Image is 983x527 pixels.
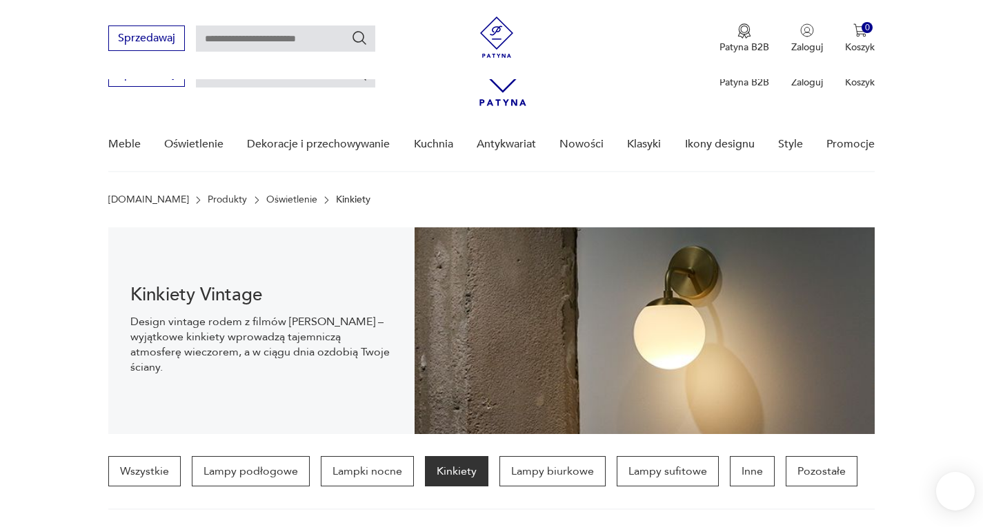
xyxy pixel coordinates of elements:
[108,194,189,205] a: [DOMAIN_NAME]
[627,118,661,171] a: Klasyki
[351,30,368,46] button: Szukaj
[791,23,823,54] button: Zaloguj
[791,41,823,54] p: Zaloguj
[321,456,414,486] a: Lampki nocne
[192,456,310,486] a: Lampy podłogowe
[164,118,224,171] a: Oświetlenie
[936,472,975,510] iframe: Smartsupp widget button
[786,456,857,486] a: Pozostałe
[853,23,867,37] img: Ikona koszyka
[130,314,393,375] p: Design vintage rodem z filmów [PERSON_NAME] – wyjątkowe kinkiety wprowadzą tajemniczą atmosferę w...
[414,118,453,171] a: Kuchnia
[778,118,803,171] a: Style
[845,76,875,89] p: Koszyk
[477,118,536,171] a: Antykwariat
[108,456,181,486] a: Wszystkie
[685,118,755,171] a: Ikony designu
[247,118,390,171] a: Dekoracje i przechowywanie
[862,22,873,34] div: 0
[845,41,875,54] p: Koszyk
[108,25,185,51] button: Sprzedawaj
[208,194,247,205] a: Produkty
[730,456,775,486] a: Inne
[108,34,185,44] a: Sprzedawaj
[108,118,141,171] a: Meble
[719,23,769,54] a: Ikona medaluPatyna B2B
[737,23,751,39] img: Ikona medalu
[415,227,875,434] img: Kinkiety vintage
[719,41,769,54] p: Patyna B2B
[130,287,393,303] h1: Kinkiety Vintage
[791,76,823,89] p: Zaloguj
[559,118,604,171] a: Nowości
[108,70,185,80] a: Sprzedawaj
[425,456,488,486] a: Kinkiety
[617,456,719,486] a: Lampy sufitowe
[336,194,370,205] p: Kinkiety
[476,17,517,58] img: Patyna - sklep z meblami i dekoracjami vintage
[266,194,317,205] a: Oświetlenie
[845,23,875,54] button: 0Koszyk
[499,456,606,486] a: Lampy biurkowe
[800,23,814,37] img: Ikonka użytkownika
[826,118,875,171] a: Promocje
[719,76,769,89] p: Patyna B2B
[719,23,769,54] button: Patyna B2B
